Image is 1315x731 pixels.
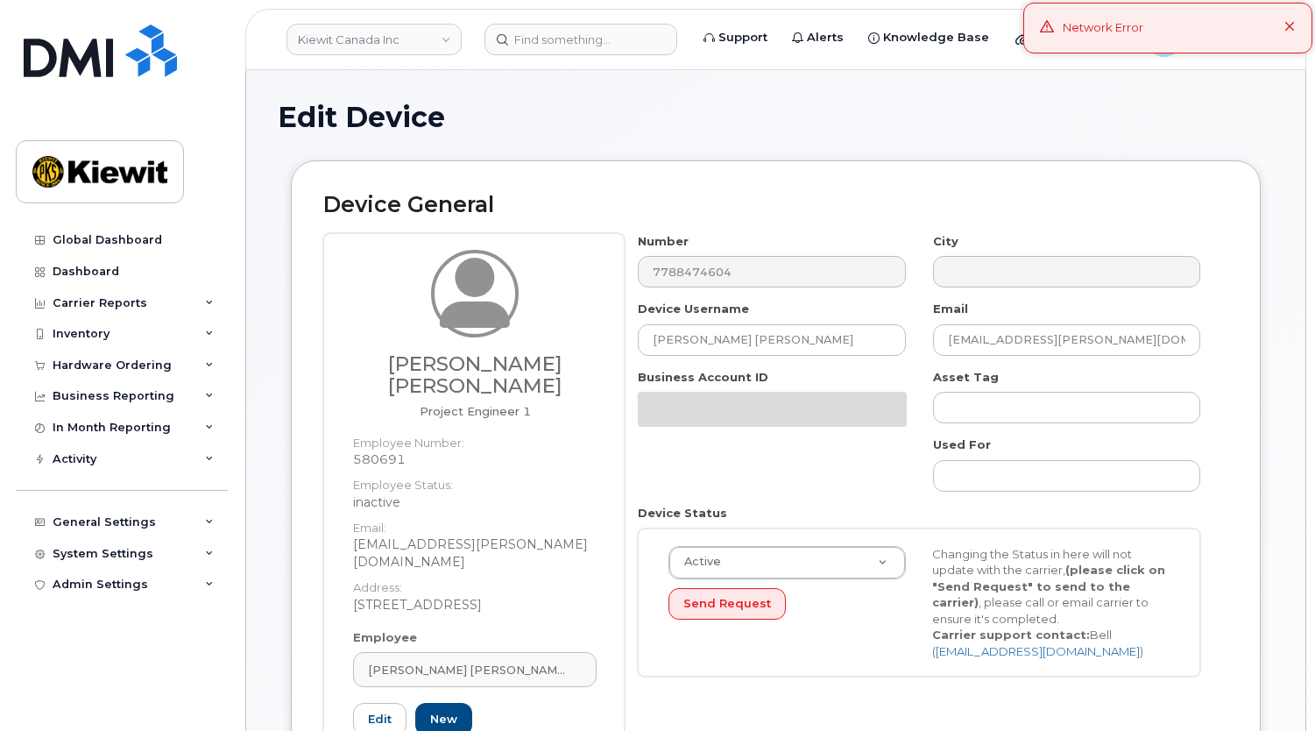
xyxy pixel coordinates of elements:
dd: 580691 [353,451,597,468]
a: [EMAIL_ADDRESS][DOMAIN_NAME] [936,644,1140,658]
span: [PERSON_NAME] [PERSON_NAME] [368,662,568,678]
h2: Device General [323,193,1228,217]
label: Employee [353,629,417,646]
label: Email [933,301,968,317]
label: Used For [933,436,991,453]
strong: (please click on "Send Request" to send to the carrier) [932,563,1165,609]
dt: Employee Status: [353,468,597,493]
span: Active [674,554,721,570]
dt: Address: [353,571,597,596]
dd: [EMAIL_ADDRESS][PERSON_NAME][DOMAIN_NAME] [353,536,597,571]
dt: Employee Number: [353,426,597,451]
div: Network Error [1063,19,1143,37]
label: City [933,233,958,250]
label: Business Account ID [638,369,768,386]
button: Send Request [668,588,786,621]
label: Device Username [638,301,749,317]
dd: [STREET_ADDRESS] [353,596,597,614]
h1: Edit Device [278,102,1274,132]
span: Job title [420,404,531,418]
div: Changing the Status in here will not update with the carrier, , please call or email carrier to e... [919,546,1183,660]
a: Active [669,547,905,578]
label: Device Status [638,505,727,522]
h3: [PERSON_NAME] [PERSON_NAME] [353,353,597,398]
dt: Email: [353,511,597,536]
label: Number [638,233,689,250]
dd: inactive [353,493,597,511]
a: [PERSON_NAME] [PERSON_NAME] [353,652,597,687]
strong: Carrier support contact: [932,628,1090,642]
label: Asset Tag [933,369,999,386]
